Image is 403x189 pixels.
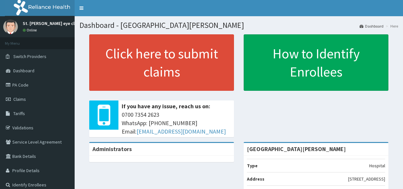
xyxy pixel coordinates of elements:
a: Click here to submit claims [89,34,234,91]
a: Online [23,28,38,32]
img: User Image [3,19,18,34]
span: Switch Providers [13,53,46,59]
a: [EMAIL_ADDRESS][DOMAIN_NAME] [137,128,226,135]
span: 0700 7354 2623 WhatsApp: [PHONE_NUMBER] Email: [122,111,231,136]
p: St. [PERSON_NAME] eye clinic [23,21,82,26]
b: Administrators [92,145,132,153]
h1: Dashboard - [GEOGRAPHIC_DATA][PERSON_NAME] [79,21,398,30]
a: Dashboard [360,23,384,29]
p: Hospital [369,162,385,169]
span: Tariffs [13,111,25,116]
b: Type [247,163,258,169]
span: Claims [13,96,26,102]
a: How to Identify Enrollees [244,34,388,91]
p: [STREET_ADDRESS] [348,176,385,182]
b: Address [247,176,264,182]
b: If you have any issue, reach us on: [122,102,210,110]
strong: [GEOGRAPHIC_DATA][PERSON_NAME] [247,145,346,153]
span: Dashboard [13,68,34,74]
li: Here [384,23,398,29]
